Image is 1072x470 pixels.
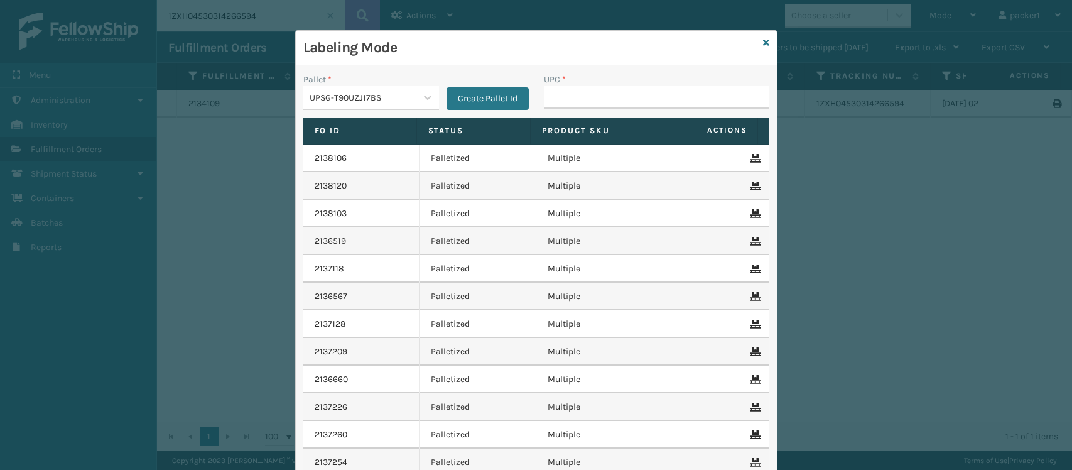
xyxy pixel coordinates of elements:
[303,38,758,57] h3: Labeling Mode
[544,73,566,86] label: UPC
[420,310,536,338] td: Palletized
[536,310,653,338] td: Multiple
[536,393,653,421] td: Multiple
[750,292,757,301] i: Remove From Pallet
[315,207,347,220] a: 2138103
[420,227,536,255] td: Palletized
[315,456,347,469] a: 2137254
[315,180,347,192] a: 2138120
[750,265,757,273] i: Remove From Pallet
[536,200,653,227] td: Multiple
[536,227,653,255] td: Multiple
[420,366,536,393] td: Palletized
[536,283,653,310] td: Multiple
[420,421,536,449] td: Palletized
[420,393,536,421] td: Palletized
[536,145,653,172] td: Multiple
[315,318,346,331] a: 2137128
[315,263,344,275] a: 2137118
[536,421,653,449] td: Multiple
[750,458,757,467] i: Remove From Pallet
[750,375,757,384] i: Remove From Pallet
[315,401,347,413] a: 2137226
[750,154,757,163] i: Remove From Pallet
[303,73,332,86] label: Pallet
[750,182,757,190] i: Remove From Pallet
[536,172,653,200] td: Multiple
[420,200,536,227] td: Palletized
[648,120,755,141] span: Actions
[750,320,757,329] i: Remove From Pallet
[420,145,536,172] td: Palletized
[420,255,536,283] td: Palletized
[315,346,347,358] a: 2137209
[447,87,529,110] button: Create Pallet Id
[750,430,757,439] i: Remove From Pallet
[420,283,536,310] td: Palletized
[420,338,536,366] td: Palletized
[750,347,757,356] i: Remove From Pallet
[536,338,653,366] td: Multiple
[315,125,405,136] label: Fo Id
[536,366,653,393] td: Multiple
[750,403,757,412] i: Remove From Pallet
[428,125,519,136] label: Status
[315,152,347,165] a: 2138106
[315,429,347,441] a: 2137260
[315,290,347,303] a: 2136567
[310,91,417,104] div: UPSG-T90UZJ17BS
[420,172,536,200] td: Palletized
[542,125,632,136] label: Product SKU
[750,209,757,218] i: Remove From Pallet
[536,255,653,283] td: Multiple
[315,373,348,386] a: 2136660
[750,237,757,246] i: Remove From Pallet
[315,235,346,248] a: 2136519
